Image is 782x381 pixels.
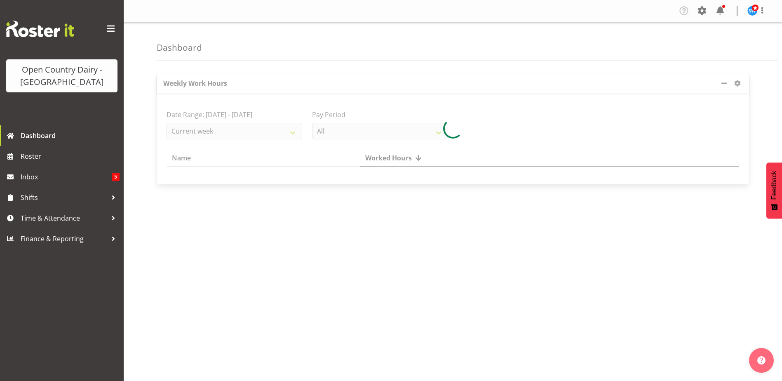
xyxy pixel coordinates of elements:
span: Finance & Reporting [21,233,107,245]
img: steve-webb7510.jpg [747,6,757,16]
span: Feedback [770,171,778,200]
img: Rosterit website logo [6,21,74,37]
span: Roster [21,150,120,162]
span: Dashboard [21,129,120,142]
span: 5 [112,173,120,181]
div: Open Country Dairy - [GEOGRAPHIC_DATA] [14,63,109,88]
span: Shifts [21,191,107,204]
span: Inbox [21,171,112,183]
h4: Dashboard [157,43,202,52]
button: Feedback - Show survey [766,162,782,219]
span: Time & Attendance [21,212,107,224]
img: help-xxl-2.png [757,356,766,365]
